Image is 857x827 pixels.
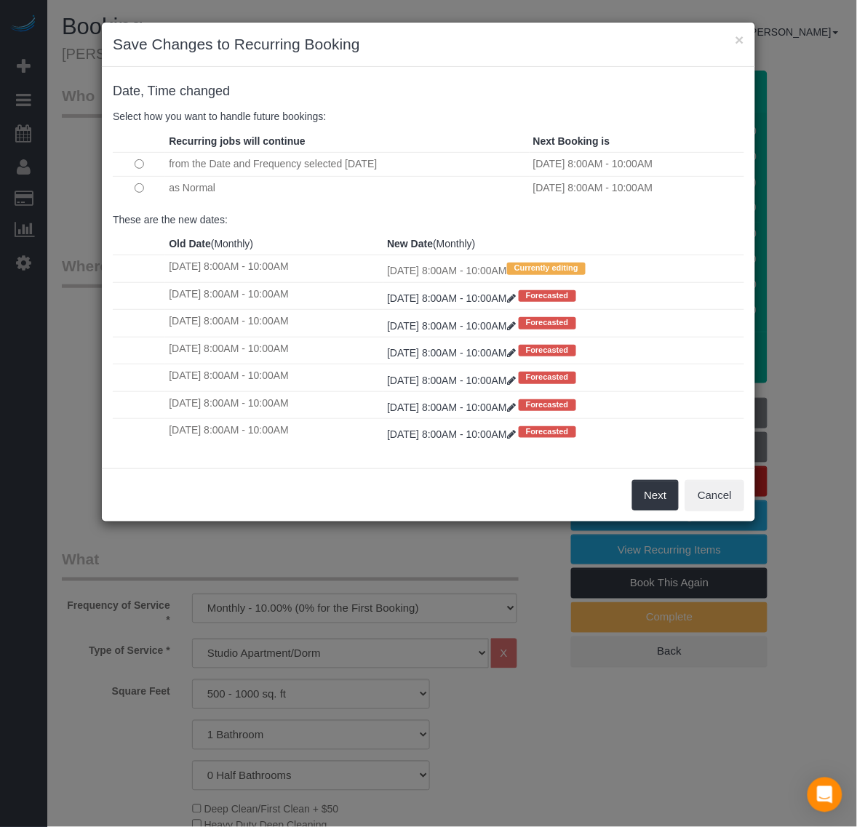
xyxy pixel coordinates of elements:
[387,401,519,413] a: [DATE] 8:00AM - 10:00AM
[165,176,529,199] td: as Normal
[632,480,679,511] button: Next
[169,135,305,147] strong: Recurring jobs will continue
[519,290,576,302] span: Forecasted
[533,135,610,147] strong: Next Booking is
[165,233,383,255] th: (Monthly)
[507,263,586,274] span: Currently editing
[519,399,576,411] span: Forecasted
[113,212,744,227] p: These are the new dates:
[530,152,744,176] td: [DATE] 8:00AM - 10:00AM
[165,255,383,282] td: [DATE] 8:00AM - 10:00AM
[387,375,519,386] a: [DATE] 8:00AM - 10:00AM
[519,426,576,438] span: Forecasted
[165,282,383,309] td: [DATE] 8:00AM - 10:00AM
[387,347,519,359] a: [DATE] 8:00AM - 10:00AM
[383,233,744,255] th: (Monthly)
[387,292,519,304] a: [DATE] 8:00AM - 10:00AM
[165,152,529,176] td: from the Date and Frequency selected [DATE]
[113,84,744,99] h4: changed
[387,238,433,249] strong: New Date
[736,32,744,47] button: ×
[387,428,519,440] a: [DATE] 8:00AM - 10:00AM
[113,84,176,98] span: Date, Time
[387,320,519,332] a: [DATE] 8:00AM - 10:00AM
[169,238,211,249] strong: Old Date
[165,391,383,418] td: [DATE] 8:00AM - 10:00AM
[165,418,383,445] td: [DATE] 8:00AM - 10:00AM
[519,345,576,356] span: Forecasted
[383,255,744,282] td: [DATE] 8:00AM - 10:00AM
[165,364,383,391] td: [DATE] 8:00AM - 10:00AM
[165,310,383,337] td: [DATE] 8:00AM - 10:00AM
[519,372,576,383] span: Forecasted
[113,33,744,55] h3: Save Changes to Recurring Booking
[519,317,576,329] span: Forecasted
[165,337,383,364] td: [DATE] 8:00AM - 10:00AM
[530,176,744,199] td: [DATE] 8:00AM - 10:00AM
[808,778,842,812] div: Open Intercom Messenger
[113,109,744,124] p: Select how you want to handle future bookings:
[685,480,744,511] button: Cancel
